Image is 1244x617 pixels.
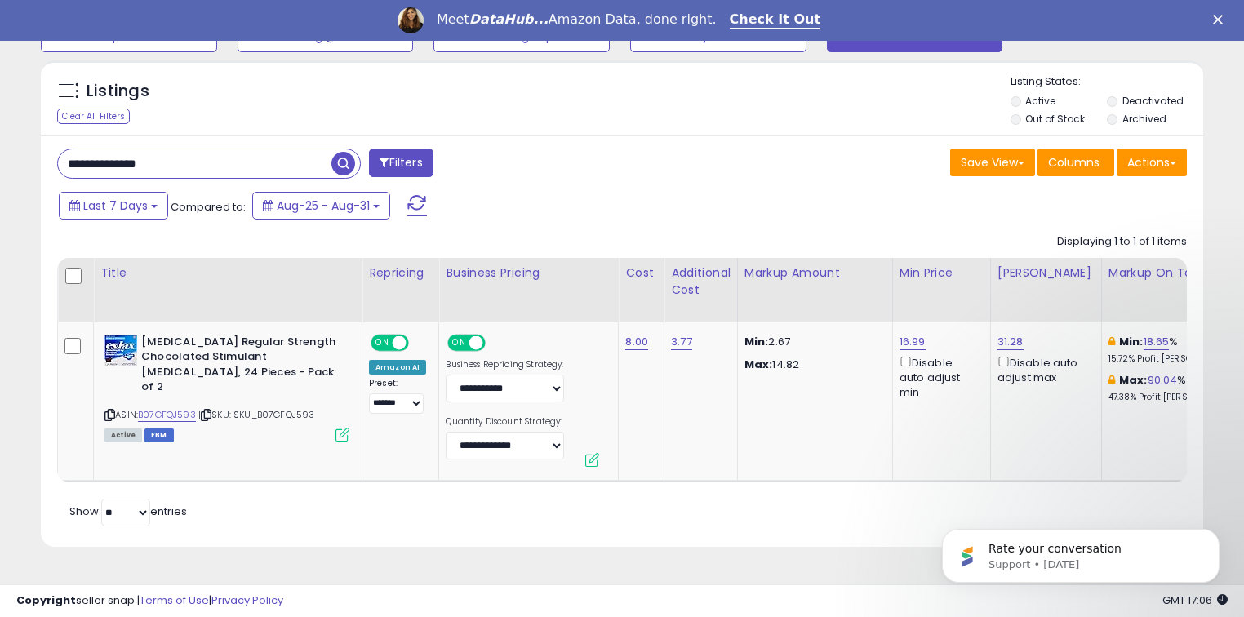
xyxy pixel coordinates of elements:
[483,335,509,349] span: OFF
[57,109,130,124] div: Clear All Filters
[1108,335,1244,365] div: %
[744,357,880,372] p: 14.82
[1108,353,1244,365] p: 15.72% Profit [PERSON_NAME]
[900,353,978,401] div: Disable auto adjust min
[446,359,564,371] label: Business Repricing Strategy:
[16,593,76,608] strong: Copyright
[369,360,426,375] div: Amazon AI
[277,198,370,214] span: Aug-25 - Aug-31
[730,11,821,29] a: Check It Out
[372,335,393,349] span: ON
[1025,94,1055,108] label: Active
[1119,372,1148,388] b: Max:
[171,199,246,215] span: Compared to:
[1122,94,1184,108] label: Deactivated
[104,335,349,441] div: ASIN:
[1108,392,1244,403] p: 47.38% Profit [PERSON_NAME]
[369,149,433,177] button: Filters
[104,428,142,442] span: All listings currently available for purchase on Amazon
[625,334,648,350] a: 8.00
[83,198,148,214] span: Last 7 Days
[1144,334,1170,350] a: 18.65
[1037,149,1114,176] button: Columns
[369,264,432,282] div: Repricing
[446,264,611,282] div: Business Pricing
[1108,373,1244,403] div: %
[104,335,137,366] img: 51OIpG34fOL._SL40_.jpg
[1213,15,1229,24] div: Close
[625,264,657,282] div: Cost
[900,264,984,282] div: Min Price
[744,334,769,349] strong: Min:
[407,335,433,349] span: OFF
[744,264,886,282] div: Markup Amount
[997,334,1024,350] a: 31.28
[1011,74,1204,90] p: Listing States:
[900,334,926,350] a: 16.99
[138,408,196,422] a: B07GFQJ593
[198,408,315,421] span: | SKU: SKU_B07GFQJ593
[950,149,1035,176] button: Save View
[1025,112,1085,126] label: Out of Stock
[140,593,209,608] a: Terms of Use
[671,334,692,350] a: 3.77
[252,192,390,220] button: Aug-25 - Aug-31
[1122,112,1166,126] label: Archived
[671,264,731,299] div: Additional Cost
[16,593,283,609] div: seller snap | |
[100,264,355,282] div: Title
[141,335,340,399] b: [MEDICAL_DATA] Regular Strength Chocolated Stimulant [MEDICAL_DATA], 24 Pieces - Pack of 2
[917,495,1244,609] iframe: Intercom notifications message
[450,335,470,349] span: ON
[446,416,564,428] label: Quantity Discount Strategy:
[211,593,283,608] a: Privacy Policy
[69,504,187,519] span: Show: entries
[1117,149,1187,176] button: Actions
[997,264,1095,282] div: [PERSON_NAME]
[469,11,549,27] i: DataHub...
[744,357,773,372] strong: Max:
[1057,234,1187,250] div: Displaying 1 to 1 of 1 items
[87,80,149,103] h5: Listings
[437,11,717,28] div: Meet Amazon Data, done right.
[369,378,426,415] div: Preset:
[997,353,1089,385] div: Disable auto adjust max
[144,428,174,442] span: FBM
[744,335,880,349] p: 2.67
[398,7,424,33] img: Profile image for Georgie
[1119,334,1144,349] b: Min:
[1048,154,1100,171] span: Columns
[1148,372,1178,388] a: 90.04
[59,192,168,220] button: Last 7 Days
